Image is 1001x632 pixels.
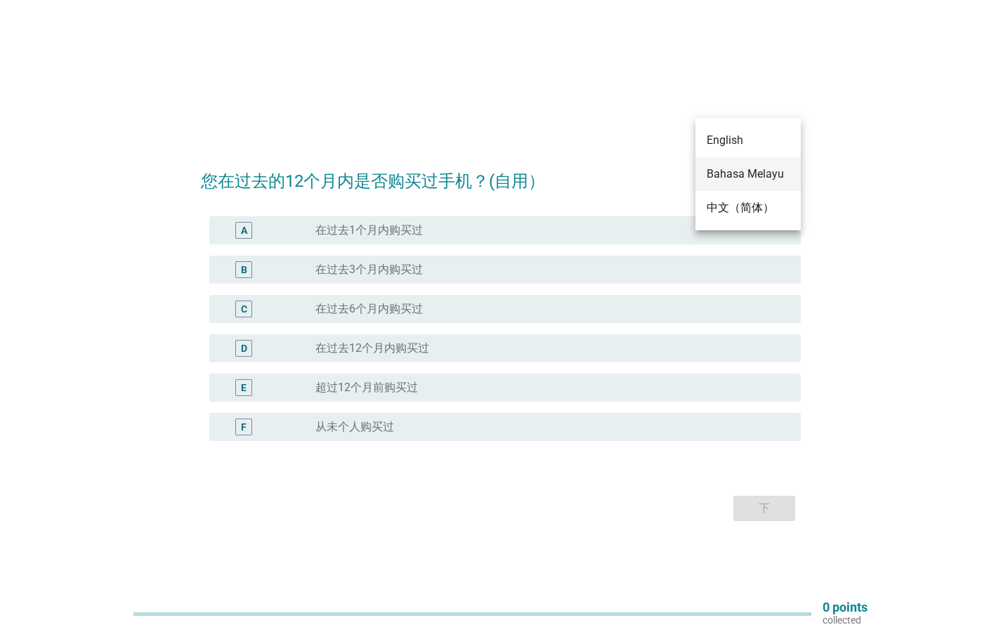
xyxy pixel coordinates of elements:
p: 0 points [823,601,868,614]
div: C [241,302,247,317]
div: D [241,341,247,356]
div: A [241,223,247,238]
div: 中文（简体） [707,199,790,216]
label: 超过12个月前购买过 [315,381,418,395]
div: English [707,132,790,149]
label: 在过去1个月内购买过 [315,223,423,237]
label: 从未个人购买过 [315,420,394,434]
div: E [241,381,247,395]
label: 在过去12个月内购买过 [315,341,429,355]
div: F [241,420,247,435]
p: collected [823,614,868,626]
label: 在过去6个月内购买过 [315,302,423,316]
h2: 您在过去的12个月内是否购买过手机？(自用） [201,154,801,194]
div: B [241,263,247,277]
label: 在过去3个月内购买过 [315,263,423,277]
div: Bahasa Melayu [707,166,790,183]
